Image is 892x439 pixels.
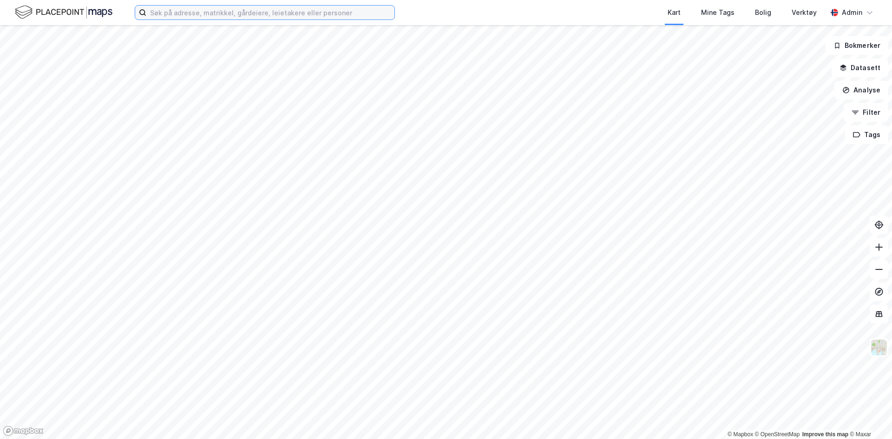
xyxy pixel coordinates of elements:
input: Søk på adresse, matrikkel, gårdeiere, leietakere eller personer [146,6,394,20]
div: Mine Tags [701,7,735,18]
button: Datasett [832,59,888,77]
button: Tags [845,125,888,144]
div: Kart [668,7,681,18]
a: Mapbox [728,431,753,438]
div: Bolig [755,7,771,18]
div: Admin [842,7,862,18]
div: Kontrollprogram for chat [846,394,892,439]
button: Filter [844,103,888,122]
img: Z [870,339,888,356]
img: logo.f888ab2527a4732fd821a326f86c7f29.svg [15,4,112,20]
button: Bokmerker [826,36,888,55]
a: Improve this map [802,431,848,438]
a: Mapbox homepage [3,426,44,436]
iframe: Chat Widget [846,394,892,439]
div: Verktøy [792,7,817,18]
button: Analyse [834,81,888,99]
a: OpenStreetMap [755,431,800,438]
